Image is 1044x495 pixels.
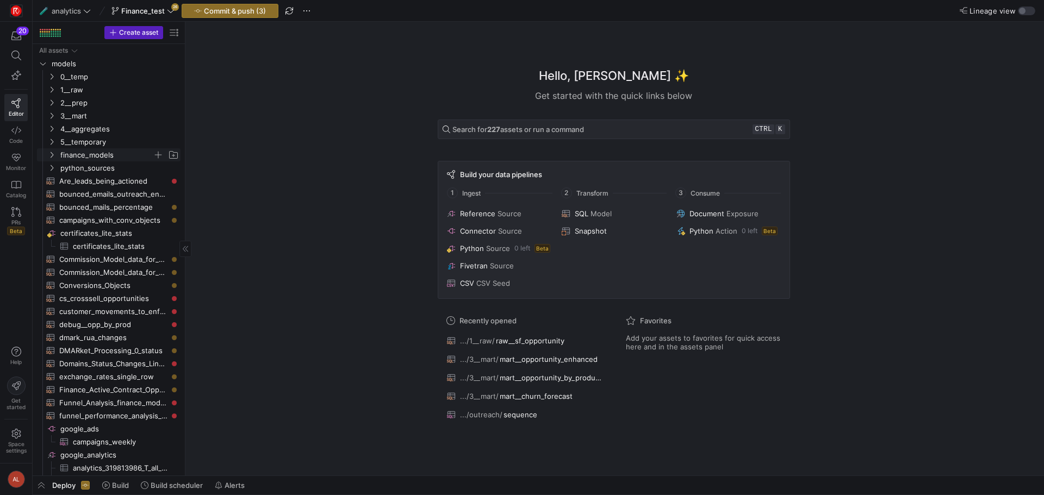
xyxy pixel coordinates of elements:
[37,422,181,435] a: google_ads​​​​​​​​
[445,224,553,237] button: ConnectorSource
[59,358,168,370] span: Domains_Status_Changes_Linked_to_Implementation_Projects​​​​​​​​​​
[37,174,181,187] div: Press SPACE to select this row.
[4,2,28,20] a: https://storage.googleapis.com/y42-prod-data-exchange/images/C0c2ZRu8XU2mQEXUlKrTCN4i0dD3czfOt8UZ...
[4,372,28,415] button: Getstarted
[60,423,179,435] span: google_ads​​​​​​​​
[59,397,168,409] span: Funnel_Analysis_finance_model_table_output​​​​​​​​​​
[762,227,778,235] span: Beta
[37,331,181,344] div: Press SPACE to select this row.
[445,242,553,255] button: PythonSource0 leftBeta
[37,57,181,70] div: Press SPACE to select this row.
[52,7,81,15] span: analytics
[37,187,181,200] div: Press SPACE to select this row.
[753,124,774,134] kbd: ctrl
[97,476,134,494] button: Build
[37,448,181,461] a: google_analytics​​​​​​​​
[119,29,158,36] span: Create asset
[37,161,181,174] div: Press SPACE to select this row.
[73,462,168,474] span: analytics_319813986_T_all_events_all_websites​​​​​​​​​
[4,203,28,240] a: PRsBeta
[498,227,522,235] span: Source
[59,292,168,305] span: cs_crosssell_opportunities​​​​​​​​​​
[37,96,181,109] div: Press SPACE to select this row.
[726,209,759,218] span: Exposure
[60,149,153,161] span: finance_models
[37,396,181,409] a: Funnel_Analysis_finance_model_table_output​​​​​​​​​​
[575,209,588,218] span: SQL
[60,123,179,135] span: 4__aggregates
[689,227,713,235] span: Python
[37,435,181,448] a: campaigns_weekly​​​​​​​​​
[444,371,604,385] button: .../3__mart/mart__opportunity_by_product_line
[500,392,573,400] span: mart__churn_forecast
[37,344,181,357] a: DMARket_Processing_0_status​​​​​​​​​​
[59,188,168,200] span: bounced_emails_outreach_enhanced​​​​​​​​​​
[37,292,181,305] a: cs_crosssell_opportunities​​​​​​​​​​
[460,279,474,287] span: CSV
[460,170,542,179] span: Build your data pipelines
[37,109,181,122] div: Press SPACE to select this row.
[575,227,607,235] span: Snapshot
[6,441,27,454] span: Space settings
[112,481,129,490] span: Build
[136,476,208,494] button: Build scheduler
[37,318,181,331] a: debug__opp_by_prod​​​​​​​​​​
[8,471,25,488] div: AL
[490,261,514,270] span: Source
[59,201,168,214] span: bounced_mails_percentage​​​​​​​​​​
[460,410,502,419] span: .../outreach/
[460,392,499,400] span: .../3__mart/
[445,259,553,272] button: FivetranSource
[37,227,181,240] a: certificates_lite_stats​​​​​​​​
[204,7,266,15] span: Commit & push (3)
[37,70,181,83] div: Press SPACE to select this row.
[37,318,181,331] div: Press SPACE to select this row.
[60,227,179,240] span: certificates_lite_stats​​​​​​​​
[775,124,785,134] kbd: k
[504,410,537,419] span: sequence
[9,110,24,117] span: Editor
[37,383,181,396] div: Press SPACE to select this row.
[37,409,181,422] a: funnel_performance_analysis__daily​​​​​​​​​​
[9,137,23,144] span: Code
[535,244,550,253] span: Beta
[560,207,668,220] button: SQLModel
[37,266,181,279] div: Press SPACE to select this row.
[37,279,181,292] a: Conversions_Objects​​​​​​​​​​
[52,58,179,70] span: models
[674,224,782,237] button: PythonAction0 leftBeta
[37,266,181,279] a: Commission_Model_data_for_AEs_and_SDRs_sdroutput​​​​​​​​​​
[37,461,181,474] div: Press SPACE to select this row.
[37,292,181,305] div: Press SPACE to select this row.
[476,279,510,287] span: CSV Seed
[496,336,564,345] span: raw__sf_opportunity
[742,227,757,235] span: 0 left
[560,224,668,237] button: Snapshot
[59,279,168,292] span: Conversions_Objects​​​​​​​​​​
[11,5,22,16] img: https://storage.googleapis.com/y42-prod-data-exchange/images/C0c2ZRu8XU2mQEXUlKrTCN4i0dD3czfOt8UZ...
[37,435,181,448] div: Press SPACE to select this row.
[59,266,168,279] span: Commission_Model_data_for_AEs_and_SDRs_sdroutput​​​​​​​​​​
[487,125,500,134] strong: 227
[60,136,179,148] span: 5__temporary
[59,410,168,422] span: funnel_performance_analysis__daily​​​​​​​​​​
[438,89,790,102] div: Get started with the quick links below
[445,207,553,220] button: ReferenceSource
[109,4,177,18] button: Finance_test
[60,71,179,83] span: 0__temp
[6,192,26,198] span: Catalog
[59,253,168,266] span: Commission_Model_data_for_AEs_and_SDRs_aeoutput​​​​​​​​​​
[4,148,28,176] a: Monitor
[500,373,601,382] span: mart__opportunity_by_product_line
[40,7,47,15] span: 🧪
[59,175,168,187] span: Are_leads_being_actioned​​​​​​​​​​
[60,162,179,174] span: python_sources
[445,277,553,290] button: CSVCSV Seed
[37,44,181,57] div: Press SPACE to select this row.
[37,200,181,214] a: bounced_mails_percentage​​​​​​​​​​
[37,331,181,344] a: dmark_rua_changes​​​​​​​​​​
[689,209,724,218] span: Document
[500,355,598,364] span: mart__opportunity_enhanced
[37,396,181,409] div: Press SPACE to select this row.
[60,97,179,109] span: 2__prep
